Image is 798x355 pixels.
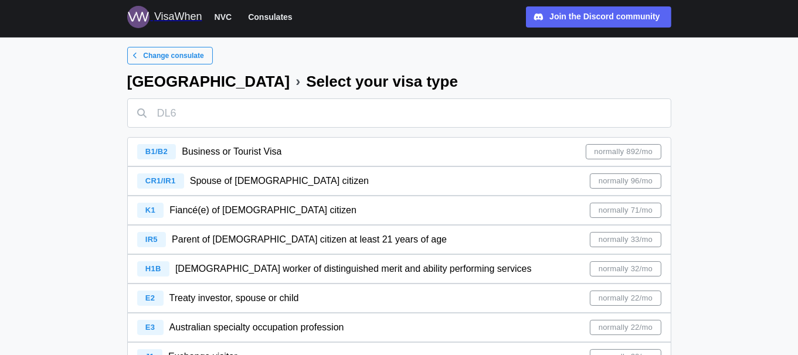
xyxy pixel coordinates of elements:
span: NVC [215,10,232,24]
span: Spouse of [DEMOGRAPHIC_DATA] citizen [190,176,369,186]
span: normally 892/mo [594,145,653,159]
a: E2 Treaty investor, spouse or childnormally 22/mo [127,284,671,313]
a: Logo for VisaWhen VisaWhen [127,6,202,28]
span: Australian specialty occupation profession [169,322,344,332]
a: K1 Fiancé(e) of [DEMOGRAPHIC_DATA] citizennormally 71/mo [127,196,671,225]
a: CR1/IR1 Spouse of [DEMOGRAPHIC_DATA] citizennormally 96/mo [127,166,671,196]
input: DL6 [127,98,671,128]
div: › [296,74,300,88]
span: Consulates [248,10,292,24]
span: IR5 [145,235,158,244]
a: E3 Australian specialty occupation professionnormally 22/mo [127,313,671,342]
span: Parent of [DEMOGRAPHIC_DATA] citizen at least 21 years of age [172,234,447,244]
a: H1B [DEMOGRAPHIC_DATA] worker of distinguished merit and ability performing servicesnormally 32/mo [127,254,671,284]
span: normally 96/mo [599,174,653,188]
span: normally 33/mo [599,233,653,247]
span: normally 22/mo [599,320,653,334]
a: B1/B2 Business or Tourist Visanormally 892/mo [127,137,671,166]
div: VisaWhen [154,9,202,25]
span: normally 32/mo [599,262,653,276]
button: NVC [209,9,237,25]
span: B1/B2 [145,147,168,156]
span: Treaty investor, spouse or child [169,293,299,303]
a: Join the Discord community [526,6,671,28]
div: [GEOGRAPHIC_DATA] [127,74,290,89]
span: normally 22/mo [599,291,653,305]
span: Change consulate [143,47,203,64]
div: Join the Discord community [549,11,660,23]
span: normally 71/mo [599,203,653,217]
span: Fiancé(e) of [DEMOGRAPHIC_DATA] citizen [169,205,356,215]
span: H1B [145,264,161,273]
span: [DEMOGRAPHIC_DATA] worker of distinguished merit and ability performing services [175,264,532,274]
span: CR1/IR1 [145,176,176,185]
a: Change consulate [127,47,213,64]
button: Consulates [243,9,297,25]
div: Select your visa type [306,74,458,89]
span: E3 [145,323,155,332]
img: Logo for VisaWhen [127,6,150,28]
a: IR5 Parent of [DEMOGRAPHIC_DATA] citizen at least 21 years of agenormally 33/mo [127,225,671,254]
span: K1 [145,206,155,214]
span: E2 [145,293,155,302]
span: Business or Tourist Visa [182,146,281,156]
